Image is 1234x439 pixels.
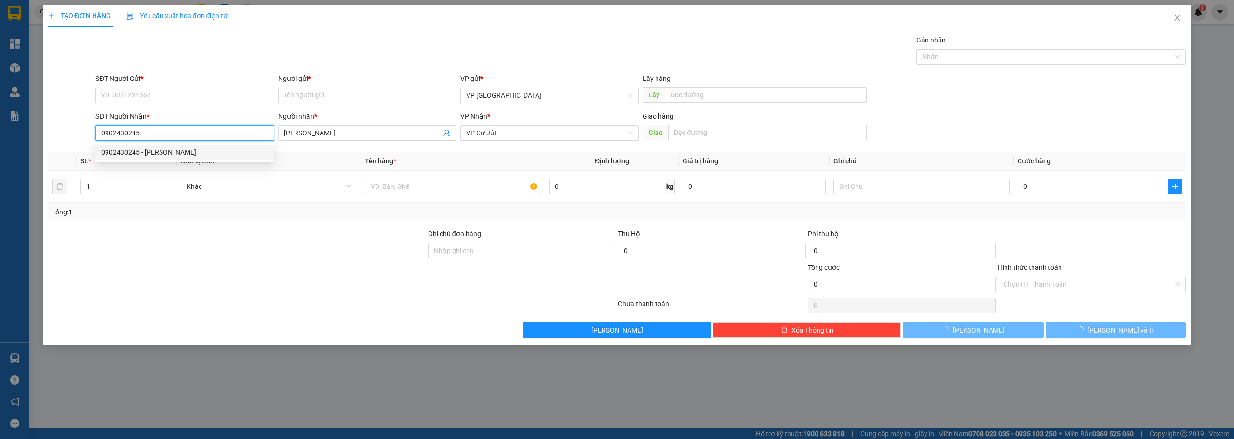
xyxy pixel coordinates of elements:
span: loading [942,326,953,333]
span: plus [48,13,55,19]
input: Dọc đường [668,125,867,140]
img: icon [126,13,134,20]
span: Xóa Thông tin [791,325,833,335]
span: user-add [443,129,451,137]
span: delete [781,326,788,334]
div: Tổng: 1 [52,207,476,217]
div: VP [GEOGRAPHIC_DATA] [8,8,106,31]
label: Ghi chú đơn hàng [428,230,481,238]
span: VP Sài Gòn [466,88,633,103]
span: Cước hàng [1018,157,1051,165]
button: [PERSON_NAME] và In [1046,322,1186,338]
span: [PERSON_NAME] [591,325,643,335]
span: loading [1077,326,1087,333]
button: [PERSON_NAME] [903,322,1044,338]
span: SL [80,157,88,165]
button: deleteXóa Thông tin [713,322,901,338]
span: [PERSON_NAME] và In [1087,325,1155,335]
div: VP Cư Jút [113,8,180,31]
th: Ghi chú [830,152,1014,171]
button: [PERSON_NAME] [523,322,711,338]
span: VP Cư Jút [466,126,633,140]
span: close [1173,14,1181,22]
div: SĐT Người Nhận [95,111,274,121]
input: 0 [683,179,825,194]
span: [PERSON_NAME] [953,325,1005,335]
span: Giao hàng [643,112,673,120]
button: Close [1164,5,1191,32]
span: Định lượng [595,157,629,165]
div: Người nhận [278,111,456,121]
div: 0938436412 [8,54,106,68]
div: Người gửi [278,73,456,84]
span: VP Nhận [460,112,487,120]
label: Hình thức thanh toán [998,264,1062,271]
button: plus [1168,179,1182,194]
span: Thu Hộ [618,230,640,238]
div: bao bì [PERSON_NAME] [8,31,106,54]
input: Ghi Chú [833,179,1010,194]
span: Giao [643,125,668,140]
span: Tên hàng [365,157,396,165]
label: Gán nhãn [916,36,946,44]
div: VP gửi [460,73,639,84]
div: 0902430245 - [PERSON_NAME] [101,147,268,158]
div: bánh kem 24h [113,31,180,43]
span: Yêu cầu xuất hóa đơn điện tử [126,12,228,20]
span: Giá trị hàng [683,157,718,165]
button: delete [52,179,67,194]
input: VD: Bàn, Ghế [365,179,541,194]
div: SĐT Người Gửi [95,73,274,84]
div: 0902430245 - quang tường [95,145,274,160]
span: Nhận: [113,9,136,19]
span: plus [1168,183,1181,190]
span: Gửi: [8,9,23,19]
span: kg [665,179,675,194]
span: Tổng cước [808,264,840,271]
div: 0937618667 [113,43,180,56]
input: Ghi chú đơn hàng [428,243,616,258]
span: Lấy [643,87,665,103]
span: Lấy hàng [643,75,671,82]
div: Phí thu hộ [808,228,996,243]
div: Chưa thanh toán [617,298,807,315]
input: Dọc đường [665,87,867,103]
span: TẠO ĐƠN HÀNG [48,12,111,20]
span: Khác [187,179,351,194]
